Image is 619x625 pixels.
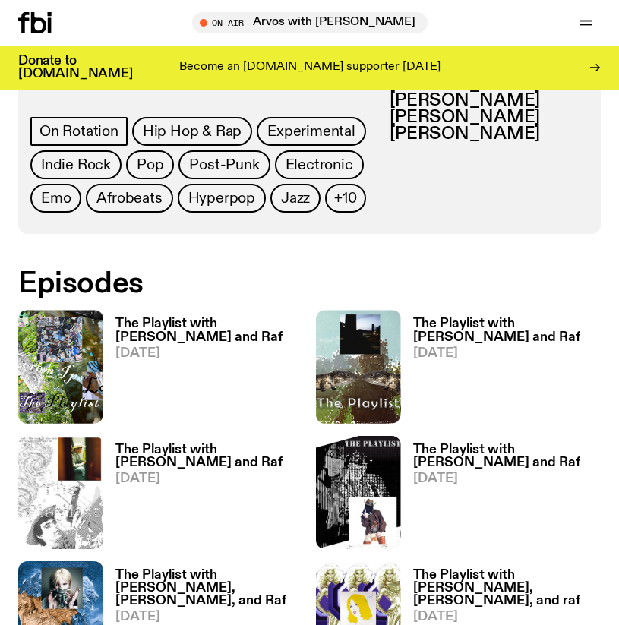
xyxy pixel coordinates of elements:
[41,190,71,207] span: Emo
[30,150,122,179] a: Indie Rock
[115,443,304,469] h3: The Playlist with [PERSON_NAME] and Raf
[30,184,81,213] a: Emo
[275,150,364,179] a: Electronic
[132,117,252,146] a: Hip Hop & Rap
[334,190,356,207] span: +10
[390,126,589,143] h3: [PERSON_NAME]
[179,61,441,74] p: Become an [DOMAIN_NAME] supporter [DATE]
[192,12,428,33] button: On AirArvos with [PERSON_NAME]
[413,347,602,360] span: [DATE]
[143,123,242,140] span: Hip Hop & Rap
[286,156,353,173] span: Electronic
[115,611,304,623] span: [DATE]
[188,190,255,207] span: Hyperpop
[41,156,111,173] span: Indie Rock
[281,190,310,207] span: Jazz
[270,184,321,213] a: Jazz
[18,55,133,80] h3: Donate to [DOMAIN_NAME]
[401,443,602,549] a: The Playlist with [PERSON_NAME] and Raf[DATE]
[18,270,601,298] h2: Episodes
[401,317,602,423] a: The Playlist with [PERSON_NAME] and Raf[DATE]
[413,569,602,608] h3: The Playlist with [PERSON_NAME], [PERSON_NAME], and raf
[103,317,304,423] a: The Playlist with [PERSON_NAME] and Raf[DATE]
[390,93,589,110] h3: [PERSON_NAME]
[413,472,602,485] span: [DATE]
[126,150,174,179] a: Pop
[325,184,365,213] button: +10
[115,317,304,343] h3: The Playlist with [PERSON_NAME] and Raf
[137,156,163,173] span: Pop
[413,611,602,623] span: [DATE]
[413,443,602,469] h3: The Playlist with [PERSON_NAME] and Raf
[103,443,304,549] a: The Playlist with [PERSON_NAME] and Raf[DATE]
[257,117,366,146] a: Experimental
[115,569,304,608] h3: The Playlist with [PERSON_NAME], [PERSON_NAME], and Raf
[390,109,589,126] h3: [PERSON_NAME]
[189,156,259,173] span: Post-Punk
[267,123,355,140] span: Experimental
[178,184,266,213] a: Hyperpop
[96,190,162,207] span: Afrobeats
[115,347,304,360] span: [DATE]
[115,472,304,485] span: [DATE]
[30,117,128,146] a: On Rotation
[86,184,172,213] a: Afrobeats
[413,317,602,343] h3: The Playlist with [PERSON_NAME] and Raf
[39,123,118,140] span: On Rotation
[178,150,270,179] a: Post-Punk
